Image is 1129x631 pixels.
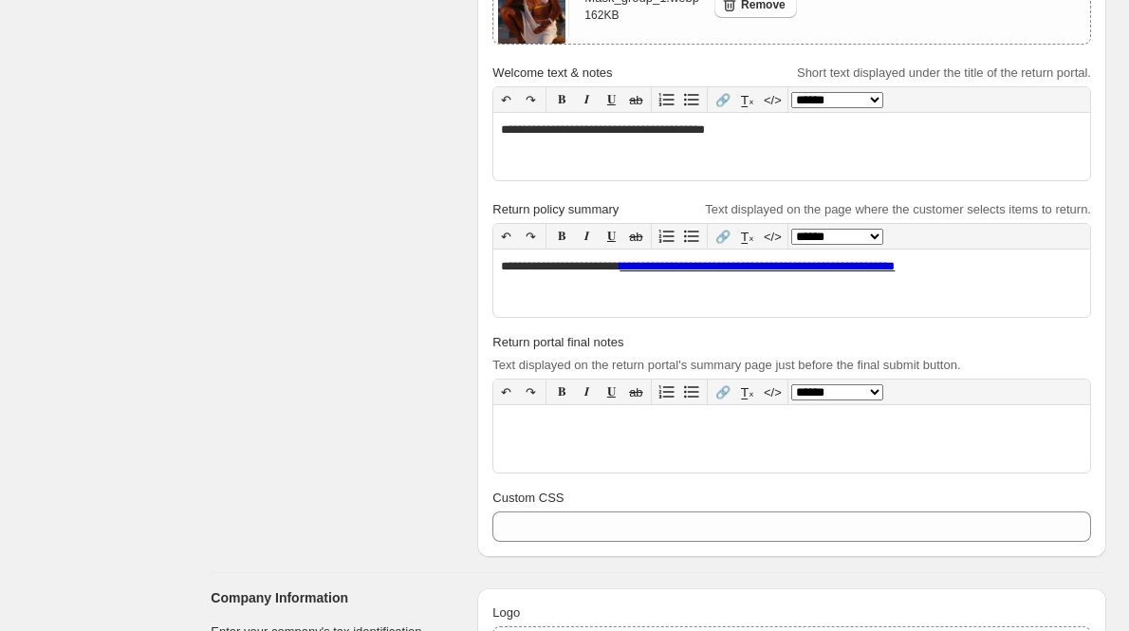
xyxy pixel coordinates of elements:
button: ab [623,224,648,249]
p: 162 KB [584,8,699,23]
button: ↷ [518,380,543,404]
button: 🔗 [711,87,735,112]
button: 𝑰 [574,380,599,404]
span: 𝐔 [607,384,616,399]
button: 𝐔 [599,380,623,404]
button: Numbered list [655,380,679,404]
s: ab [629,385,642,399]
button: 𝑰 [574,87,599,112]
button: ↶ [493,380,518,404]
button: Numbered list [655,87,679,112]
button: T̲ₓ [735,87,760,112]
button: ↶ [493,224,518,249]
h3: Company Information [211,588,462,607]
span: 𝐔 [607,229,616,243]
button: ab [623,87,648,112]
button: 🔗 [711,224,735,249]
button: Numbered list [655,224,679,249]
button: Bullet list [679,380,704,404]
span: Logo [492,605,520,620]
button: </> [760,224,785,249]
span: Text displayed on the page where the customer selects items to return. [705,202,1091,216]
button: ab [623,380,648,404]
button: 𝐁 [549,87,574,112]
span: Welcome text & notes [492,65,612,80]
span: Return portal final notes [492,335,623,349]
button: Bullet list [679,87,704,112]
button: ↶ [493,87,518,112]
button: </> [760,87,785,112]
span: Short text displayed under the title of the return portal. [797,65,1091,80]
button: Bullet list [679,224,704,249]
button: T̲ₓ [735,224,760,249]
s: ab [629,230,642,244]
button: 𝑰 [574,224,599,249]
button: </> [760,380,785,404]
s: ab [629,93,642,107]
button: 𝐁 [549,380,574,404]
span: Return policy summary [492,202,619,216]
button: ↷ [518,224,543,249]
button: 𝐔 [599,224,623,249]
button: T̲ₓ [735,380,760,404]
button: ↷ [518,87,543,112]
span: Text displayed on the return portal's summary page just before the final submit button. [492,358,960,372]
button: 𝐔 [599,87,623,112]
button: 𝐁 [549,224,574,249]
button: 🔗 [711,380,735,404]
span: Custom CSS [492,491,564,505]
span: 𝐔 [607,92,616,106]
